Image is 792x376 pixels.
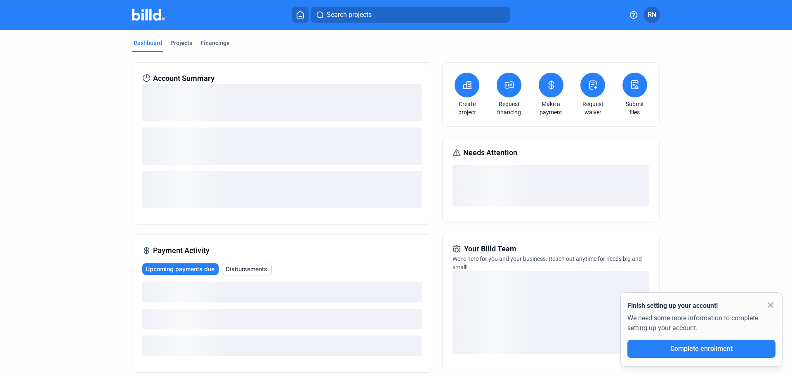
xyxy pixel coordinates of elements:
[134,39,162,47] div: Dashboard
[153,245,210,256] span: Payment Activity
[453,100,481,116] a: Create project
[142,128,422,165] div: loading
[620,100,649,116] a: Submit files
[226,265,267,273] span: Disbursements
[170,39,192,47] div: Projects
[463,147,517,158] span: Needs Attention
[627,301,775,311] div: Finish setting up your account!
[453,271,649,354] div: loading
[627,311,775,340] div: We need some more information to complete setting up your account.
[132,9,165,21] img: Billd Company Logo
[464,243,516,255] span: Your Billd Team
[142,336,422,356] div: loading
[643,7,660,23] button: RN
[311,7,510,23] button: Search projects
[153,73,214,84] span: Account Summary
[142,84,422,121] div: loading
[222,263,272,275] button: Disbursements
[578,100,607,116] a: Request waiver
[495,100,523,116] a: Request financing
[453,255,642,270] span: We're here for you and your business. Reach out anytime for needs big and small!
[453,165,649,206] div: loading
[142,282,422,303] div: loading
[146,265,214,273] span: Upcoming payments due
[142,263,219,275] button: Upcoming payments due
[142,171,422,208] div: loading
[200,39,229,47] div: Financings
[766,300,775,310] mat-icon: close
[670,345,733,352] span: Complete enrollment
[648,10,656,20] span: RN
[142,309,422,329] div: loading
[627,340,775,358] button: Complete enrollment
[537,100,566,116] a: Make a payment
[327,10,372,20] span: Search projects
